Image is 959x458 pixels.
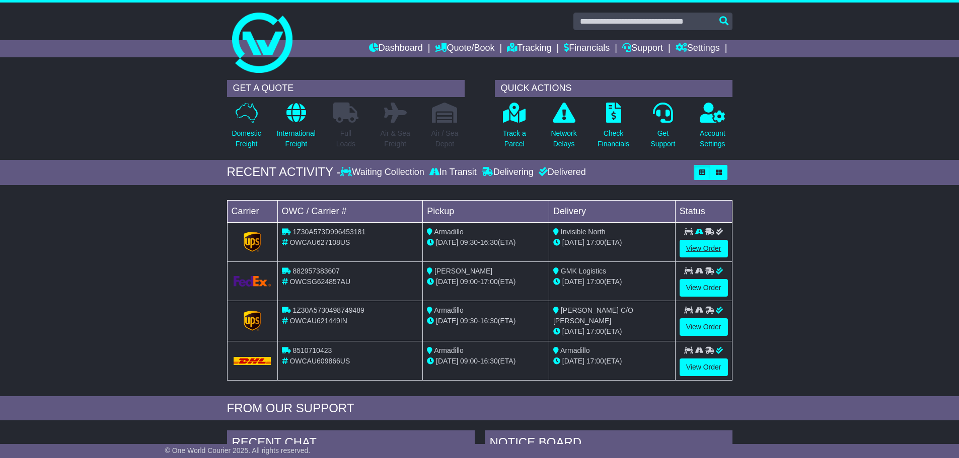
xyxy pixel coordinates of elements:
a: View Order [680,240,728,257]
a: View Order [680,279,728,297]
a: DomesticFreight [231,102,261,155]
a: Tracking [507,40,551,57]
a: Settings [676,40,720,57]
td: Delivery [549,200,675,222]
div: (ETA) [553,356,671,367]
span: OWCAU621449IN [289,317,347,325]
div: Waiting Collection [340,167,426,178]
span: 09:00 [460,278,478,286]
div: - (ETA) [427,237,545,248]
td: Status [675,200,732,222]
div: (ETA) [553,237,671,248]
div: - (ETA) [427,356,545,367]
td: Carrier [227,200,277,222]
div: In Transit [427,167,479,178]
p: International Freight [277,128,316,149]
td: Pickup [423,200,549,222]
span: [DATE] [436,238,458,246]
span: 17:00 [586,238,604,246]
span: [DATE] [562,238,584,246]
a: GetSupport [650,102,676,155]
img: DHL.png [234,357,271,365]
p: Domestic Freight [232,128,261,149]
span: [DATE] [436,317,458,325]
p: Get Support [650,128,675,149]
p: Air & Sea Freight [381,128,410,149]
span: 1Z30A573D996453181 [292,228,365,236]
span: 882957383607 [292,267,339,275]
span: 16:30 [480,238,498,246]
span: GMK Logistics [561,267,606,275]
div: GET A QUOTE [227,80,465,97]
span: Armadillo [434,306,463,314]
span: [DATE] [562,278,584,286]
span: OWCAU609866US [289,357,350,365]
div: RECENT ACTIVITY - [227,165,341,179]
span: OWCAU627108US [289,238,350,246]
a: View Order [680,358,728,376]
span: 17:00 [586,357,604,365]
a: InternationalFreight [276,102,316,155]
a: Track aParcel [502,102,527,155]
a: Financials [564,40,610,57]
a: AccountSettings [699,102,726,155]
p: Track a Parcel [503,128,526,149]
div: (ETA) [553,326,671,337]
div: Delivering [479,167,536,178]
span: Armadillo [434,228,463,236]
td: OWC / Carrier # [277,200,423,222]
a: Quote/Book [435,40,494,57]
p: Full Loads [333,128,358,149]
span: © One World Courier 2025. All rights reserved. [165,446,311,454]
div: FROM OUR SUPPORT [227,401,732,416]
span: [PERSON_NAME] C/O [PERSON_NAME] [553,306,633,325]
span: 09:30 [460,238,478,246]
div: - (ETA) [427,316,545,326]
span: Invisible North [561,228,606,236]
a: Dashboard [369,40,423,57]
span: OWCSG624857AU [289,278,350,286]
span: 17:00 [586,278,604,286]
a: View Order [680,318,728,336]
p: Network Delays [551,128,576,149]
span: [DATE] [562,327,584,335]
span: 16:30 [480,317,498,325]
div: - (ETA) [427,277,545,287]
span: 16:30 [480,357,498,365]
span: 09:30 [460,317,478,325]
p: Check Financials [598,128,629,149]
span: 1Z30A5730498749489 [292,306,364,314]
span: 17:00 [586,327,604,335]
div: NOTICE BOARD [485,430,732,457]
a: NetworkDelays [550,102,577,155]
p: Account Settings [700,128,725,149]
a: Support [622,40,663,57]
img: GetCarrierServiceLogo [244,311,261,331]
p: Air / Sea Depot [431,128,459,149]
div: Delivered [536,167,586,178]
span: [PERSON_NAME] [434,267,492,275]
span: [DATE] [436,278,458,286]
div: RECENT CHAT [227,430,475,457]
span: 09:00 [460,357,478,365]
div: QUICK ACTIONS [495,80,732,97]
span: 17:00 [480,278,498,286]
span: 8510710423 [292,346,332,354]
span: [DATE] [562,357,584,365]
img: GetCarrierServiceLogo [244,232,261,252]
a: CheckFinancials [597,102,630,155]
img: GetCarrierServiceLogo [234,276,271,287]
span: Armadillo [434,346,463,354]
span: Armadillo [560,346,589,354]
span: [DATE] [436,357,458,365]
div: (ETA) [553,277,671,287]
